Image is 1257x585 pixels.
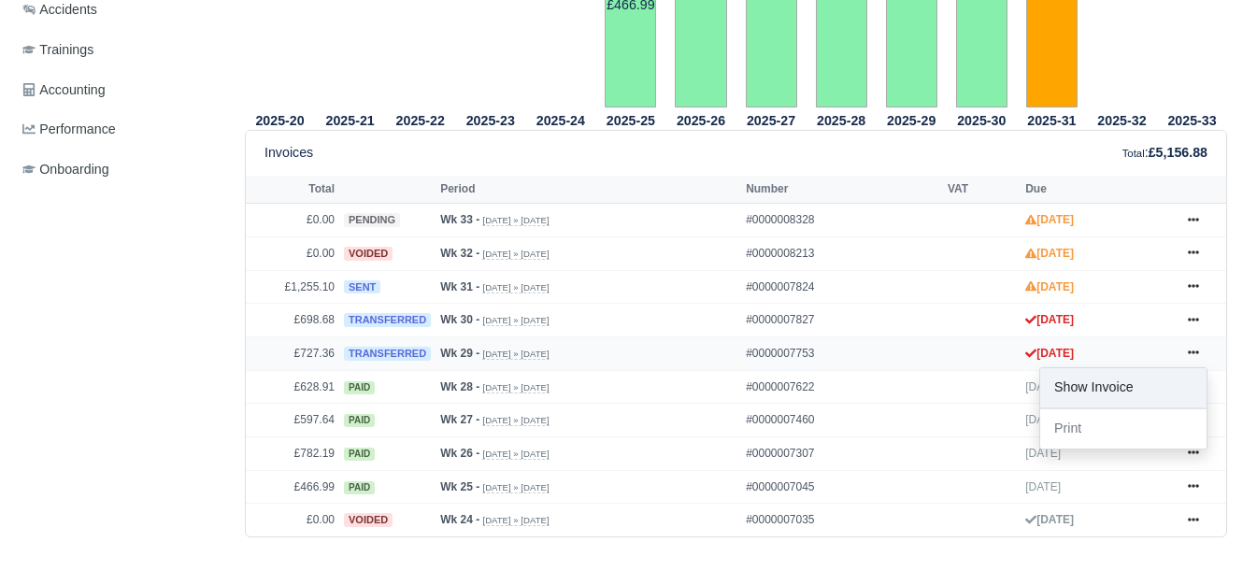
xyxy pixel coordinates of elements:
small: [DATE] » [DATE] [482,315,549,326]
td: #0000008328 [741,204,943,237]
strong: Wk 29 - [440,347,479,360]
td: #0000008213 [741,236,943,270]
th: 2025-24 [525,108,595,131]
a: Accounting [15,72,222,108]
strong: Wk 25 - [440,480,479,493]
th: 2025-31 [1017,108,1087,131]
th: 2025-20 [245,108,315,131]
h6: Invoices [264,145,313,161]
td: £1,255.10 [246,270,339,304]
td: #0000007753 [741,336,943,370]
span: paid [344,381,375,394]
td: £628.91 [246,370,339,404]
strong: [DATE] [1025,513,1074,526]
th: Due [1021,176,1170,204]
td: £727.36 [246,336,339,370]
a: Onboarding [15,151,222,188]
th: 2025-30 [947,108,1017,131]
td: #0000007827 [741,304,943,337]
td: £466.99 [246,470,339,504]
th: 2025-32 [1087,108,1157,131]
a: Trainings [15,32,222,68]
small: [DATE] » [DATE] [482,282,549,293]
strong: [DATE] [1025,247,1074,260]
td: £597.64 [246,404,339,437]
strong: Wk 26 - [440,447,479,460]
td: £0.00 [246,236,339,270]
td: #0000007622 [741,370,943,404]
strong: [DATE] [1025,313,1074,326]
small: Total [1122,148,1145,159]
strong: [DATE] [1025,347,1074,360]
span: paid [344,448,375,461]
td: #0000007824 [741,270,943,304]
th: VAT [943,176,1021,204]
td: #0000007460 [741,404,943,437]
small: [DATE] » [DATE] [482,515,549,526]
small: [DATE] » [DATE] [482,382,549,393]
span: sent [344,280,380,294]
strong: [DATE] [1025,280,1074,293]
a: Print [1040,409,1207,449]
th: 2025-33 [1157,108,1227,131]
span: Performance [22,119,116,140]
th: 2025-25 [595,108,665,131]
th: 2025-29 [877,108,947,131]
span: paid [344,481,375,494]
small: [DATE] » [DATE] [482,249,549,260]
td: £698.68 [246,304,339,337]
span: [DATE] [1025,447,1061,460]
span: [DATE] [1025,380,1061,393]
div: : [1122,142,1207,164]
span: transferred [344,347,431,361]
a: Show Invoice [1040,368,1207,407]
span: voided [344,513,393,527]
th: 2025-22 [385,108,455,131]
th: Total [246,176,339,204]
strong: Wk 27 - [440,413,479,426]
span: Onboarding [22,159,109,180]
span: pending [344,213,400,227]
th: 2025-26 [665,108,736,131]
span: Trainings [22,39,93,61]
td: #0000007045 [741,470,943,504]
strong: Wk 28 - [440,380,479,393]
td: £0.00 [246,204,339,237]
strong: Wk 32 - [440,247,479,260]
iframe: Chat Widget [1164,495,1257,585]
strong: Wk 33 - [440,213,479,226]
th: 2025-28 [807,108,877,131]
span: [DATE] [1025,480,1061,493]
td: £782.19 [246,437,339,471]
span: voided [344,247,393,261]
span: transferred [344,313,431,327]
a: Performance [15,111,222,148]
th: 2025-23 [455,108,525,131]
th: Period [436,176,741,204]
span: [DATE] [1025,413,1061,426]
strong: Wk 30 - [440,313,479,326]
th: 2025-27 [736,108,807,131]
td: #0000007307 [741,437,943,471]
strong: Wk 24 - [440,513,479,526]
small: [DATE] » [DATE] [482,482,549,493]
span: Accounting [22,79,106,101]
strong: [DATE] [1025,213,1074,226]
th: Number [741,176,943,204]
small: [DATE] » [DATE] [482,349,549,360]
small: [DATE] » [DATE] [482,415,549,426]
th: 2025-21 [315,108,385,131]
td: £0.00 [246,504,339,536]
td: #0000007035 [741,504,943,536]
small: [DATE] » [DATE] [482,215,549,226]
span: paid [344,414,375,427]
small: [DATE] » [DATE] [482,449,549,460]
strong: £5,156.88 [1149,145,1207,160]
strong: Wk 31 - [440,280,479,293]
